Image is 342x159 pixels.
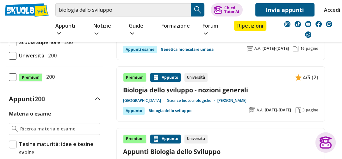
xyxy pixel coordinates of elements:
a: [GEOGRAPHIC_DATA] [123,98,167,103]
span: A.A. [254,46,261,51]
img: facebook [315,21,322,27]
span: pagine [306,46,318,51]
img: instagram [284,21,290,27]
a: Guide [127,21,150,39]
img: Apri e chiudi sezione [95,97,100,100]
span: Tesina maturità: idee e tesine svolte [16,140,100,156]
img: Pagine [293,46,299,52]
img: Cerca appunti, riassunti o versioni [193,5,202,15]
div: Appunto [123,107,145,115]
img: tiktok [295,21,301,27]
a: Ripetizioni [234,21,266,31]
a: Biologia dello sviluppo - nozioni generali [123,86,318,94]
span: 200 [44,73,55,81]
span: 4/5 [303,73,310,82]
span: 200 [46,51,57,60]
img: Appunti contenuto [153,136,159,142]
img: Anno accademico [247,46,253,52]
span: Università [16,51,44,60]
a: Genetica molecolare umana [161,46,214,53]
span: [DATE]-[DATE] [263,46,289,51]
a: Forum [201,21,225,39]
div: Università [184,73,208,82]
img: Ricerca materia o esame [12,126,18,132]
a: Appunti [54,21,82,39]
div: Appunti esame [123,46,157,53]
a: [PERSON_NAME] [217,98,246,103]
div: Università [184,135,208,143]
img: WhatsApp [305,31,311,38]
a: Scienze biotecnologiche [167,98,217,103]
a: Formazione [159,21,191,32]
button: ChiediTutor AI [211,3,243,17]
img: Appunti contenuto [295,74,302,81]
span: pagine [306,108,318,113]
img: Pagine [295,107,301,113]
a: Invia appunti [255,3,314,17]
span: A.A. [257,108,264,113]
span: 3 [302,108,305,113]
span: [DATE]-[DATE] [265,108,291,113]
input: Cerca appunti, riassunti o versioni [55,3,191,17]
img: youtube [305,21,311,27]
span: Scuola Superiore [16,38,60,46]
div: Premium [123,73,146,82]
span: (2) [312,73,318,82]
span: 200 [62,38,73,46]
img: twitch [326,21,332,27]
button: Search Button [191,3,204,17]
span: Premium [19,73,42,82]
span: 200 [34,95,45,103]
img: Anno accademico [249,107,255,113]
div: Appunto [150,135,181,143]
a: Accedi [324,3,337,17]
input: Ricerca materia o esame [20,126,97,132]
div: Appunto [150,73,181,82]
div: Premium [123,135,146,143]
a: Appunti Biologia dello Sviluppo [123,147,318,156]
label: Appunti [9,95,45,103]
span: 16 [300,46,305,51]
img: Appunti contenuto [153,74,159,81]
a: Biologia dello sviluppo [148,107,191,115]
div: Chiedi Tutor AI [224,6,239,14]
label: Materia o esame [9,110,51,117]
a: Notizie [91,21,117,39]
